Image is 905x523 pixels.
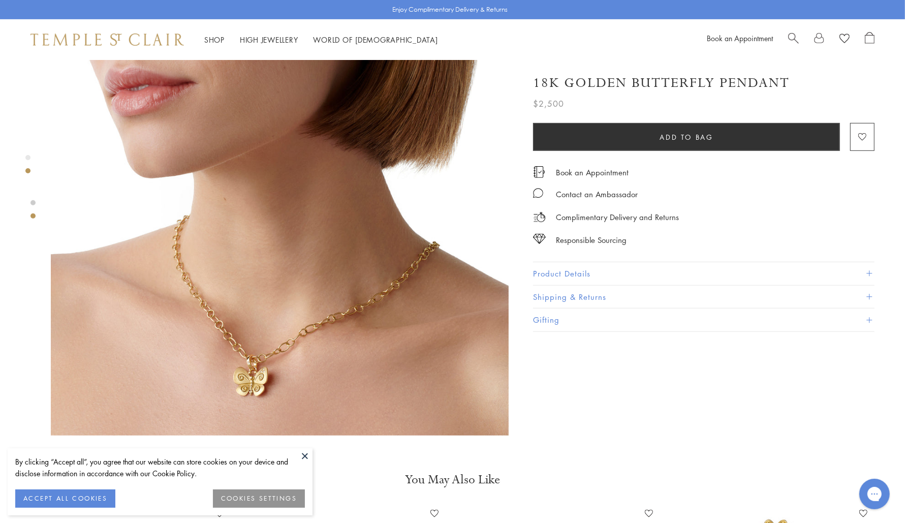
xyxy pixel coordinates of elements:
a: View Wishlist [839,32,850,47]
img: icon_sourcing.svg [533,234,546,244]
button: COOKIES SETTINGS [213,489,305,508]
button: Shipping & Returns [533,286,875,309]
div: Responsible Sourcing [556,234,627,247]
a: World of [DEMOGRAPHIC_DATA]World of [DEMOGRAPHIC_DATA] [314,35,438,45]
img: MessageIcon-01_2.svg [533,188,543,198]
a: ShopShop [204,35,225,45]
h1: 18K Golden Butterfly Pendant [533,74,790,92]
p: Enjoy Complimentary Delivery & Returns [392,5,508,15]
p: Complimentary Delivery and Returns [556,211,679,224]
a: High JewelleryHigh Jewellery [240,35,298,45]
a: Book an Appointment [707,33,773,43]
div: By clicking “Accept all”, you agree that our website can store cookies on your device and disclos... [15,456,305,479]
a: Book an Appointment [556,167,629,178]
button: Product Details [533,262,875,285]
span: $2,500 [533,97,564,110]
a: Open Shopping Bag [865,32,875,47]
span: Add to bag [660,132,713,143]
nav: Main navigation [204,34,438,46]
img: icon_delivery.svg [533,211,546,224]
div: Product gallery navigation [25,152,30,181]
button: Add to bag [533,123,840,151]
h3: You May Also Like [41,472,864,488]
a: Search [788,32,799,47]
img: icon_appointment.svg [533,166,545,178]
div: Contact an Ambassador [556,188,638,201]
button: ACCEPT ALL COOKIES [15,489,115,508]
button: Gifting [533,309,875,331]
img: Temple St. Clair [30,34,184,46]
iframe: Gorgias live chat messenger [854,475,895,513]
